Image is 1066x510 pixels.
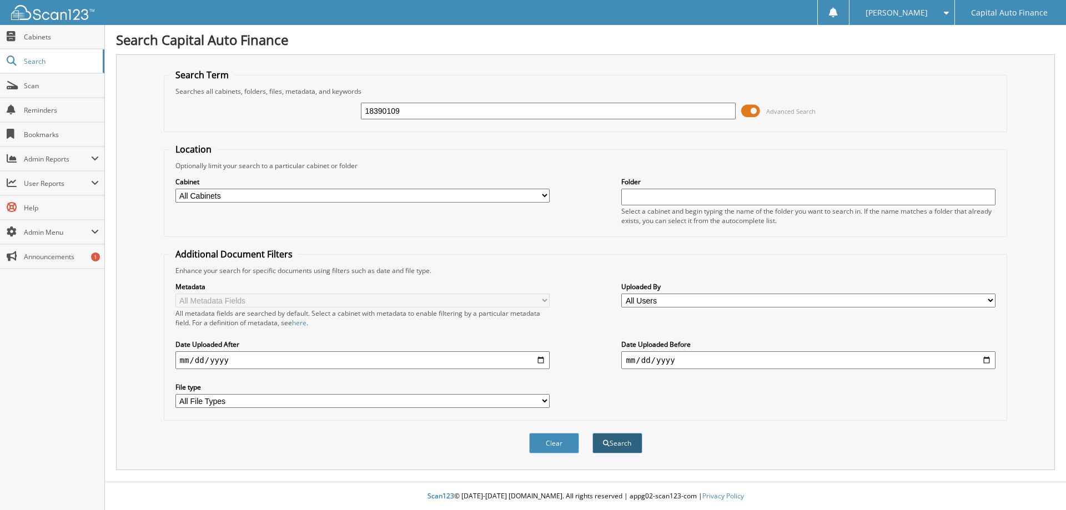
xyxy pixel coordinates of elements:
[170,266,1002,275] div: Enhance your search for specific documents using filters such as date and file type.
[621,340,995,349] label: Date Uploaded Before
[170,69,234,81] legend: Search Term
[11,5,94,20] img: scan123-logo-white.svg
[621,351,995,369] input: end
[621,177,995,186] label: Folder
[621,206,995,225] div: Select a cabinet and begin typing the name of the folder you want to search in. If the name match...
[170,143,217,155] legend: Location
[24,32,99,42] span: Cabinets
[175,351,550,369] input: start
[766,107,816,115] span: Advanced Search
[24,228,91,237] span: Admin Menu
[170,248,298,260] legend: Additional Document Filters
[621,282,995,291] label: Uploaded By
[170,87,1002,96] div: Searches all cabinets, folders, files, metadata, and keywords
[702,491,744,501] a: Privacy Policy
[1010,457,1066,510] iframe: Chat Widget
[175,282,550,291] label: Metadata
[971,9,1048,16] span: Capital Auto Finance
[866,9,928,16] span: [PERSON_NAME]
[428,491,454,501] span: Scan123
[175,382,550,392] label: File type
[292,318,306,327] a: here
[24,252,99,261] span: Announcements
[175,177,550,186] label: Cabinet
[170,161,1002,170] div: Optionally limit your search to a particular cabinet or folder
[24,105,99,115] span: Reminders
[105,483,1066,510] div: © [DATE]-[DATE] [DOMAIN_NAME]. All rights reserved | appg02-scan123-com |
[175,340,550,349] label: Date Uploaded After
[116,31,1055,49] h1: Search Capital Auto Finance
[175,309,550,327] div: All metadata fields are searched by default. Select a cabinet with metadata to enable filtering b...
[529,433,579,453] button: Clear
[24,154,91,164] span: Admin Reports
[24,179,91,188] span: User Reports
[24,81,99,90] span: Scan
[592,433,642,453] button: Search
[24,130,99,139] span: Bookmarks
[91,253,100,261] div: 1
[24,203,99,213] span: Help
[24,57,97,66] span: Search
